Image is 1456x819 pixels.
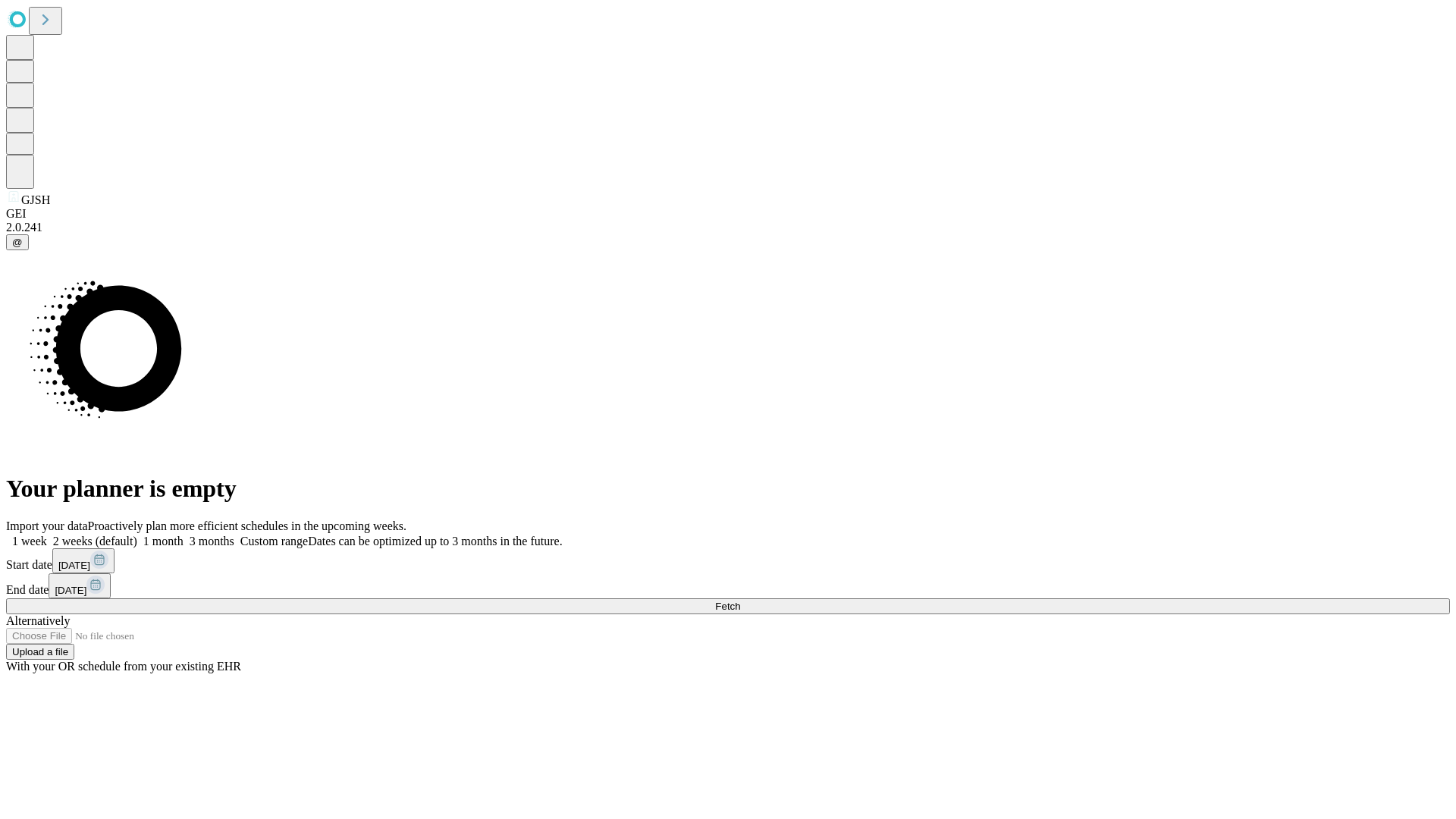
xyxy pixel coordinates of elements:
span: 2 weeks (default) [53,535,137,548]
span: Dates can be optimized up to 3 months in the future. [308,535,562,548]
button: @ [6,234,29,250]
span: Fetch [715,601,740,612]
div: End date [6,573,1450,598]
span: Custom range [240,535,308,548]
span: GJSH [21,193,50,206]
div: GEI [6,207,1450,221]
span: With your OR schedule from your existing EHR [6,660,241,673]
span: @ [12,237,23,248]
button: [DATE] [49,573,111,598]
span: [DATE] [58,560,90,571]
span: Alternatively [6,614,70,627]
h1: Your planner is empty [6,475,1450,503]
div: 2.0.241 [6,221,1450,234]
span: 1 week [12,535,47,548]
button: Fetch [6,598,1450,614]
div: Start date [6,548,1450,573]
button: [DATE] [52,548,115,573]
span: Proactively plan more efficient schedules in the upcoming weeks. [88,519,406,532]
span: Import your data [6,519,88,532]
button: Upload a file [6,644,74,660]
span: [DATE] [55,585,86,596]
span: 1 month [143,535,184,548]
span: 3 months [190,535,234,548]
